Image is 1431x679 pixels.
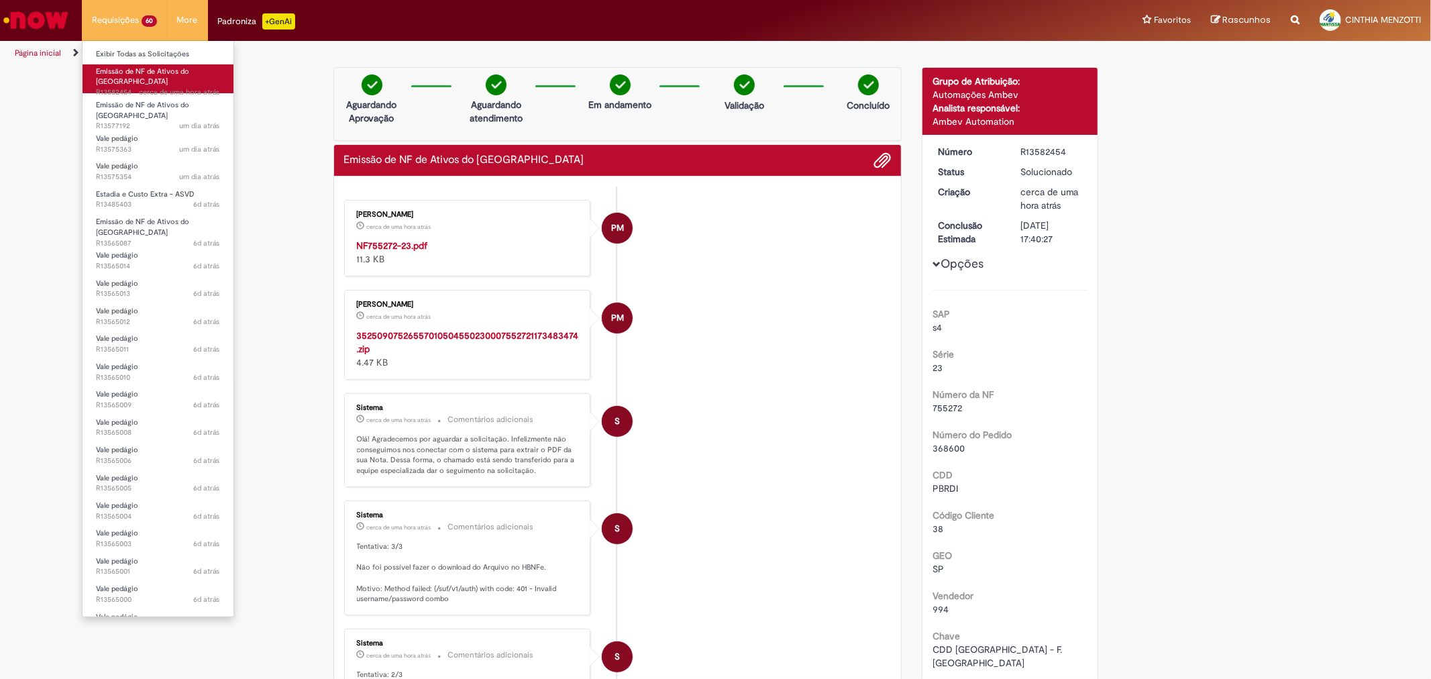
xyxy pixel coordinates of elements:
[448,414,534,425] small: Comentários adicionais
[933,388,994,401] b: Número da NF
[83,98,233,127] a: Aberto R13577192 : Emissão de NF de Ativos do ASVD
[611,302,624,334] span: PM
[928,219,1010,246] dt: Conclusão Estimada
[193,456,220,466] span: 6d atrás
[96,66,189,87] span: Emissão de NF de Ativos do [GEOGRAPHIC_DATA]
[179,144,220,154] span: um dia atrás
[193,372,220,382] span: 6d atrás
[933,523,943,535] span: 38
[15,48,61,58] a: Página inicial
[193,427,220,437] span: 6d atrás
[96,100,189,121] span: Emissão de NF de Ativos do [GEOGRAPHIC_DATA]
[725,99,764,112] p: Validação
[193,539,220,549] time: 25/09/2025 07:37:25
[933,643,1065,669] span: CDD [GEOGRAPHIC_DATA] - F. [GEOGRAPHIC_DATA]
[177,13,198,27] span: More
[262,13,295,30] p: +GenAi
[96,121,220,132] span: R13577192
[10,41,944,66] ul: Trilhas de página
[83,415,233,440] a: Aberto R13565008 : Vale pedágio
[96,389,138,399] span: Vale pedágio
[933,321,942,333] span: s4
[928,145,1010,158] dt: Número
[179,144,220,154] time: 29/09/2025 09:33:48
[933,101,1088,115] div: Analista responsável:
[83,132,233,156] a: Aberto R13575363 : Vale pedágio
[933,348,954,360] b: Série
[357,301,580,309] div: [PERSON_NAME]
[486,74,507,95] img: check-circle-green.png
[933,362,943,374] span: 23
[362,74,382,95] img: check-circle-green.png
[933,308,950,320] b: SAP
[139,87,220,97] span: cerca de uma hora atrás
[933,402,962,414] span: 755272
[933,563,944,575] span: SP
[193,238,220,248] time: 25/09/2025 08:21:58
[193,199,220,209] span: 6d atrás
[367,651,431,660] time: 30/09/2025 15:50:38
[344,154,584,166] h2: Emissão de NF de Ativos do ASVD Histórico de tíquete
[602,513,633,544] div: System
[367,523,431,531] time: 30/09/2025 15:51:49
[96,250,138,260] span: Vale pedágio
[96,238,220,249] span: R13565087
[367,416,431,424] span: cerca de uma hora atrás
[193,594,220,605] span: 6d atrás
[83,215,233,244] a: Aberto R13565087 : Emissão de NF de Ativos do ASVD
[83,64,233,93] a: Aberto R13582454 : Emissão de NF de Ativos do ASVD
[873,152,891,169] button: Adicionar anexos
[96,289,220,299] span: R13565013
[367,313,431,321] time: 30/09/2025 15:54:58
[357,239,580,266] div: 11.3 KB
[357,329,579,355] a: 35250907526557010504550230007552721173483474.zip
[611,212,624,244] span: PM
[96,511,220,522] span: R13565004
[193,289,220,299] time: 25/09/2025 07:41:31
[96,427,220,438] span: R13565008
[602,303,633,333] div: Paola Machado
[1020,145,1083,158] div: R13582454
[193,400,220,410] time: 25/09/2025 07:39:30
[82,40,234,617] ul: Requisições
[602,641,633,672] div: System
[1020,165,1083,178] div: Solucionado
[96,217,189,238] span: Emissão de NF de Ativos do [GEOGRAPHIC_DATA]
[179,172,220,182] span: um dia atrás
[96,362,138,372] span: Vale pedágio
[933,429,1012,441] b: Número do Pedido
[96,556,138,566] span: Vale pedágio
[1222,13,1271,26] span: Rascunhos
[1020,186,1079,211] time: 30/09/2025 15:40:24
[193,261,220,271] time: 25/09/2025 07:41:57
[193,511,220,521] time: 25/09/2025 07:37:50
[193,566,220,576] span: 6d atrás
[96,161,138,171] span: Vale pedágio
[179,121,220,131] time: 29/09/2025 14:19:14
[142,15,157,27] span: 60
[933,550,952,562] b: GEO
[83,331,233,356] a: Aberto R13565011 : Vale pedágio
[96,566,220,577] span: R13565001
[96,594,220,605] span: R13565000
[1020,219,1083,246] div: [DATE] 17:40:27
[858,74,879,95] img: check-circle-green.png
[367,223,431,231] time: 30/09/2025 15:54:58
[588,98,651,111] p: Em andamento
[193,199,220,209] time: 25/09/2025 13:15:55
[933,509,994,521] b: Código Cliente
[96,400,220,411] span: R13565009
[928,185,1010,199] dt: Criação
[83,47,233,62] a: Exibir Todas as Solicitações
[193,456,220,466] time: 25/09/2025 07:38:39
[96,87,220,98] span: R13582454
[734,74,755,95] img: check-circle-green.png
[933,88,1088,101] div: Automações Ambev
[193,483,220,493] time: 25/09/2025 07:38:15
[83,443,233,468] a: Aberto R13565006 : Vale pedágio
[357,240,428,252] a: NF755272-23.pdf
[83,276,233,301] a: Aberto R13565013 : Vale pedágio
[448,521,534,533] small: Comentários adicionais
[357,329,580,369] div: 4.47 KB
[193,566,220,576] time: 25/09/2025 07:36:59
